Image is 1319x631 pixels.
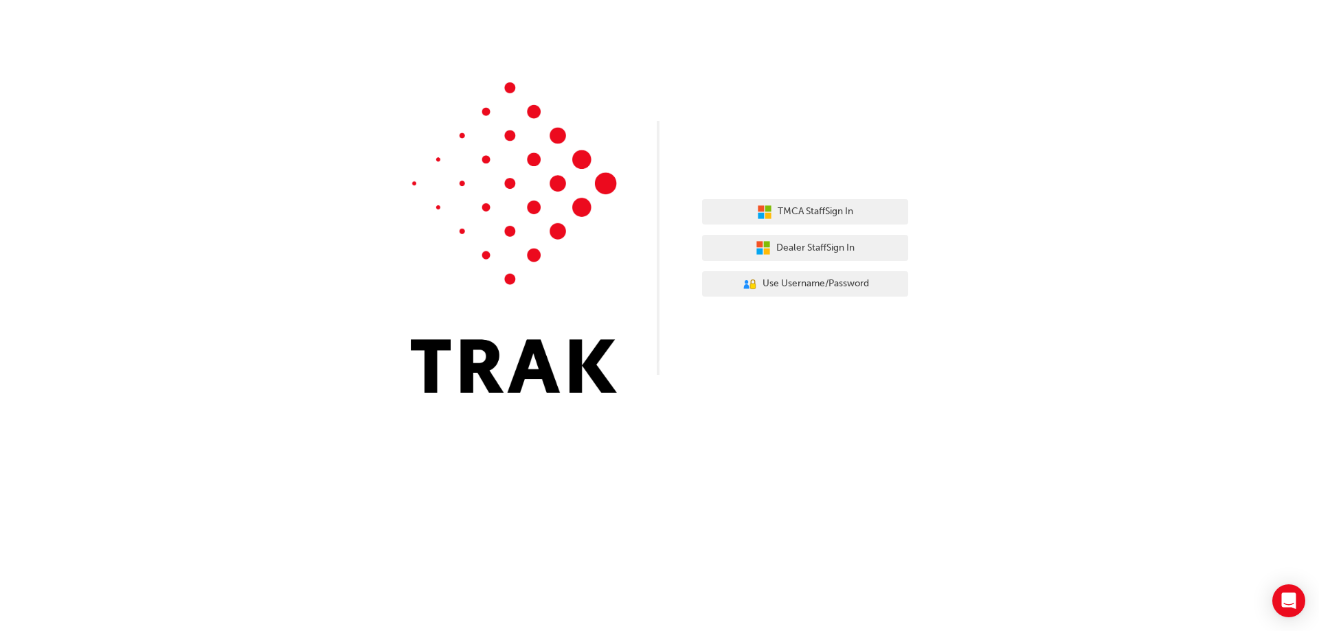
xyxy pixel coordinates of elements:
span: Dealer Staff Sign In [776,240,855,256]
span: TMCA Staff Sign In [778,204,853,220]
div: Open Intercom Messenger [1272,584,1305,617]
button: TMCA StaffSign In [702,199,908,225]
img: Trak [411,82,617,393]
button: Dealer StaffSign In [702,235,908,261]
span: Use Username/Password [763,276,869,292]
button: Use Username/Password [702,271,908,297]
